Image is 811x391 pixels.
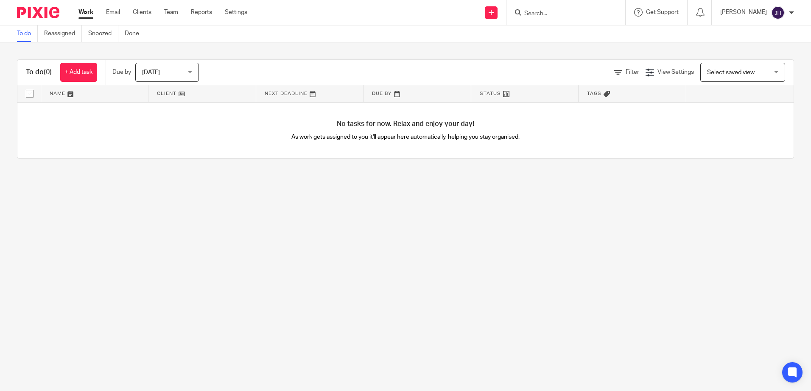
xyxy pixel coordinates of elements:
[106,8,120,17] a: Email
[191,8,212,17] a: Reports
[646,9,679,15] span: Get Support
[17,120,794,128] h4: No tasks for now. Relax and enjoy your day!
[142,70,160,75] span: [DATE]
[626,69,639,75] span: Filter
[720,8,767,17] p: [PERSON_NAME]
[164,8,178,17] a: Team
[17,7,59,18] img: Pixie
[212,133,600,141] p: As work gets assigned to you it'll appear here automatically, helping you stay organised.
[26,68,52,77] h1: To do
[125,25,145,42] a: Done
[133,8,151,17] a: Clients
[523,10,600,18] input: Search
[657,69,694,75] span: View Settings
[771,6,785,20] img: svg%3E
[78,8,93,17] a: Work
[225,8,247,17] a: Settings
[44,69,52,75] span: (0)
[60,63,97,82] a: + Add task
[88,25,118,42] a: Snoozed
[44,25,82,42] a: Reassigned
[707,70,755,75] span: Select saved view
[17,25,38,42] a: To do
[587,91,601,96] span: Tags
[112,68,131,76] p: Due by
